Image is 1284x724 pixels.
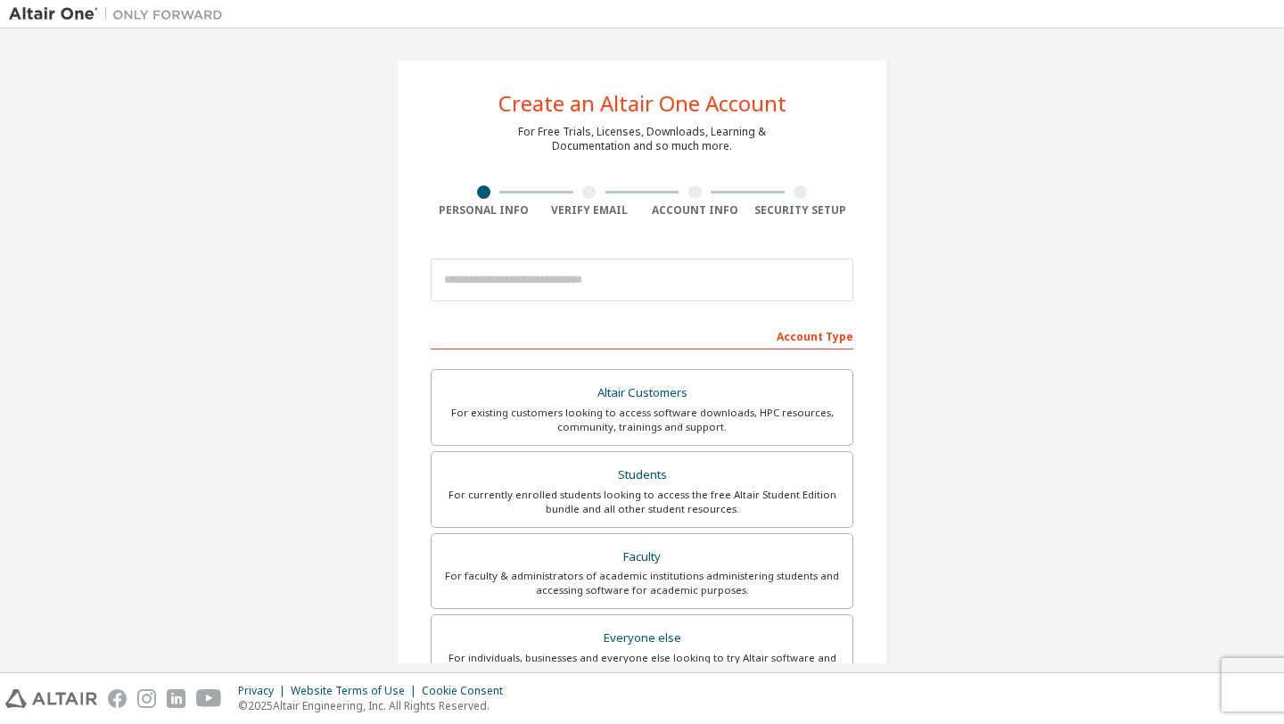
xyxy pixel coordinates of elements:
[442,463,842,488] div: Students
[422,684,514,698] div: Cookie Consent
[5,689,97,708] img: altair_logo.svg
[196,689,222,708] img: youtube.svg
[291,684,422,698] div: Website Terms of Use
[748,203,854,218] div: Security Setup
[442,381,842,406] div: Altair Customers
[238,684,291,698] div: Privacy
[137,689,156,708] img: instagram.svg
[238,698,514,713] p: © 2025 Altair Engineering, Inc. All Rights Reserved.
[108,689,127,708] img: facebook.svg
[518,125,766,153] div: For Free Trials, Licenses, Downloads, Learning & Documentation and so much more.
[442,488,842,516] div: For currently enrolled students looking to access the free Altair Student Edition bundle and all ...
[442,545,842,570] div: Faculty
[442,406,842,434] div: For existing customers looking to access software downloads, HPC resources, community, trainings ...
[498,93,786,114] div: Create an Altair One Account
[442,569,842,597] div: For faculty & administrators of academic institutions administering students and accessing softwa...
[9,5,232,23] img: Altair One
[642,203,748,218] div: Account Info
[167,689,185,708] img: linkedin.svg
[442,626,842,651] div: Everyone else
[431,203,537,218] div: Personal Info
[431,321,853,350] div: Account Type
[537,203,643,218] div: Verify Email
[442,651,842,679] div: For individuals, businesses and everyone else looking to try Altair software and explore our prod...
